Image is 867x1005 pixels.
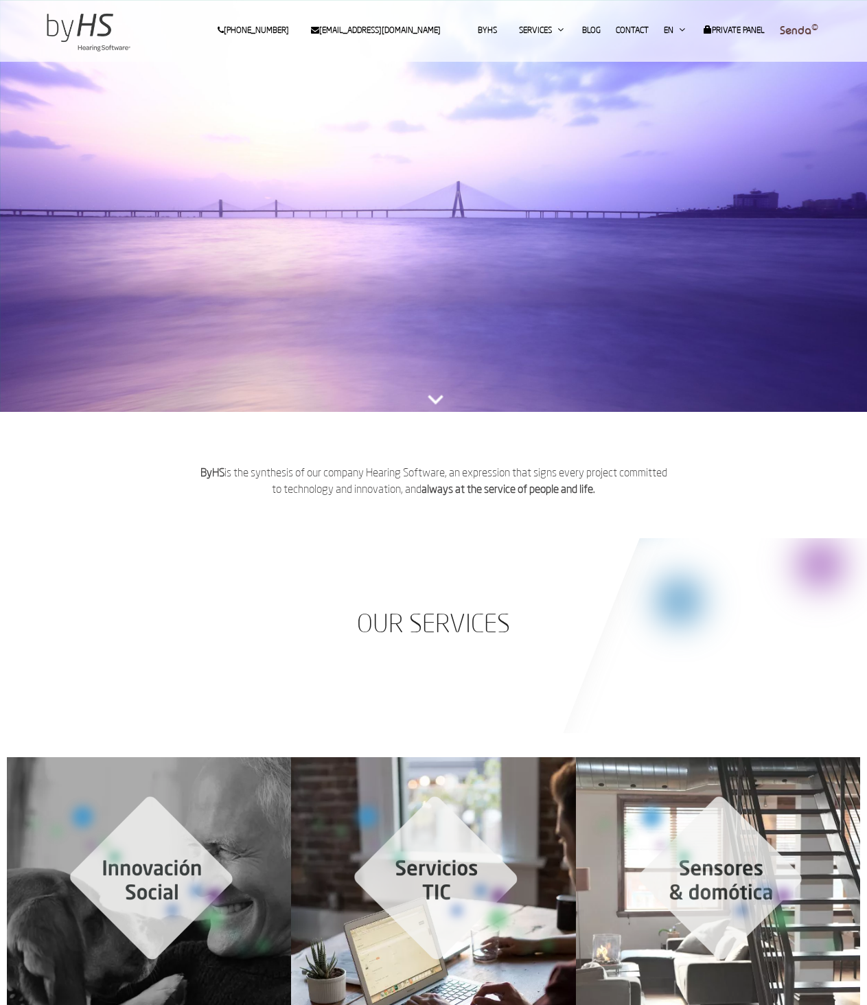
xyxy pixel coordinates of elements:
[200,468,224,479] b: ByHS
[576,792,860,962] img: byHS servicios de Domótica
[291,792,575,962] img: byHS Servicios TIC
[32,607,835,644] h1: OUR SERVICES
[199,465,669,498] p: is the synthesis of our company Hearing Software, an expression that signs every project committe...
[421,485,595,496] b: always at the service of people and life.
[811,23,818,33] sup: ©
[7,792,291,962] img: byHS Innovacion Social
[420,379,451,410] img: flecha hacia abajo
